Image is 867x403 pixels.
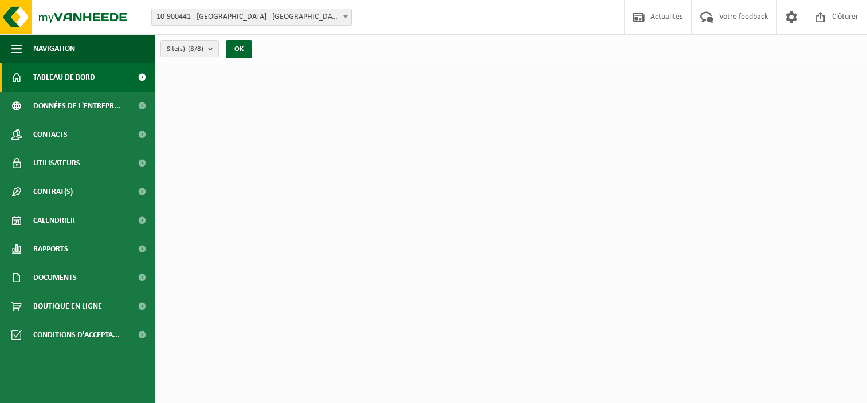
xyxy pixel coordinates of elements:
button: OK [226,40,252,58]
span: Contrat(s) [33,177,73,206]
span: Utilisateurs [33,149,80,177]
span: Site(s) [167,41,203,58]
span: 10-900441 - MALAQUIN - SUEZ - ST AMAND LES EAUX [151,9,352,26]
span: Navigation [33,34,75,63]
span: Calendrier [33,206,75,235]
span: Documents [33,263,77,292]
button: Site(s)(8/8) [160,40,219,57]
span: Tableau de bord [33,63,95,92]
count: (8/8) [188,45,203,53]
span: Contacts [33,120,68,149]
span: Rapports [33,235,68,263]
span: Conditions d'accepta... [33,321,120,349]
span: 10-900441 - MALAQUIN - SUEZ - ST AMAND LES EAUX [152,9,351,25]
span: Données de l'entrepr... [33,92,121,120]
span: Boutique en ligne [33,292,102,321]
